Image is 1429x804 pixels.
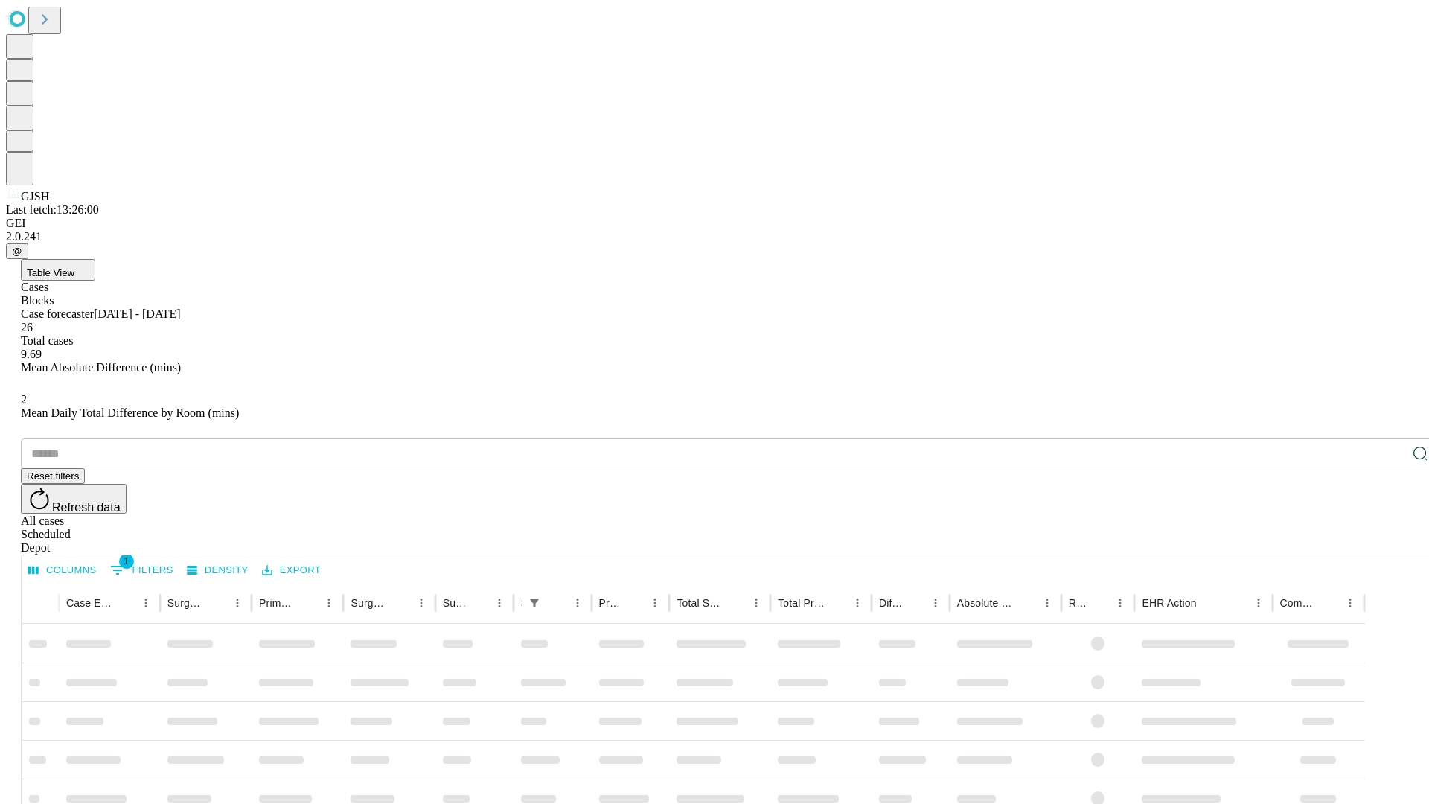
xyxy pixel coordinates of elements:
div: Surgery Date [443,597,467,609]
button: Select columns [25,559,100,582]
div: Scheduled In Room Duration [521,597,522,609]
button: Menu [567,593,588,613]
span: Case forecaster [21,307,94,320]
button: Table View [21,259,95,281]
div: Comments [1280,597,1317,609]
button: Sort [1198,593,1219,613]
button: Sort [1319,593,1340,613]
div: 2.0.241 [6,230,1423,243]
button: Menu [489,593,510,613]
button: Refresh data [21,484,127,514]
span: Table View [27,267,74,278]
span: GJSH [21,190,49,202]
button: Menu [1037,593,1058,613]
div: Predicted In Room Duration [599,597,623,609]
button: Menu [645,593,665,613]
span: Reset filters [27,470,79,482]
button: Sort [826,593,847,613]
button: Menu [847,593,868,613]
button: Export [258,559,325,582]
button: Menu [1340,593,1361,613]
button: Sort [468,593,489,613]
span: @ [12,246,22,257]
button: Sort [725,593,746,613]
button: Menu [135,593,156,613]
div: Case Epic Id [66,597,113,609]
button: Menu [1110,593,1131,613]
button: Sort [1089,593,1110,613]
div: Total Predicted Duration [778,597,825,609]
div: 1 active filter [524,593,545,613]
button: @ [6,243,28,259]
span: 26 [21,321,33,334]
button: Sort [624,593,645,613]
button: Reset filters [21,468,85,484]
span: Mean Daily Total Difference by Room (mins) [21,406,239,419]
div: Surgeon Name [167,597,205,609]
button: Sort [546,593,567,613]
button: Menu [746,593,767,613]
div: Primary Service [259,597,296,609]
div: Total Scheduled Duration [677,597,723,609]
button: Show filters [106,558,177,582]
span: 1 [119,554,134,569]
div: Surgery Name [351,597,388,609]
button: Sort [206,593,227,613]
button: Menu [925,593,946,613]
div: Resolved in EHR [1069,597,1088,609]
span: Mean Absolute Difference (mins) [21,361,181,374]
button: Menu [1248,593,1269,613]
button: Menu [227,593,248,613]
button: Density [183,559,252,582]
span: Refresh data [52,501,121,514]
button: Sort [115,593,135,613]
button: Sort [390,593,411,613]
div: Absolute Difference [957,597,1014,609]
button: Sort [1016,593,1037,613]
span: Last fetch: 13:26:00 [6,203,99,216]
button: Show filters [524,593,545,613]
span: 2 [21,393,27,406]
div: EHR Action [1142,597,1196,609]
span: Total cases [21,334,73,347]
span: 9.69 [21,348,42,360]
div: GEI [6,217,1423,230]
button: Sort [904,593,925,613]
button: Sort [298,593,319,613]
button: Menu [411,593,432,613]
button: Menu [319,593,339,613]
span: [DATE] - [DATE] [94,307,180,320]
div: Difference [879,597,903,609]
